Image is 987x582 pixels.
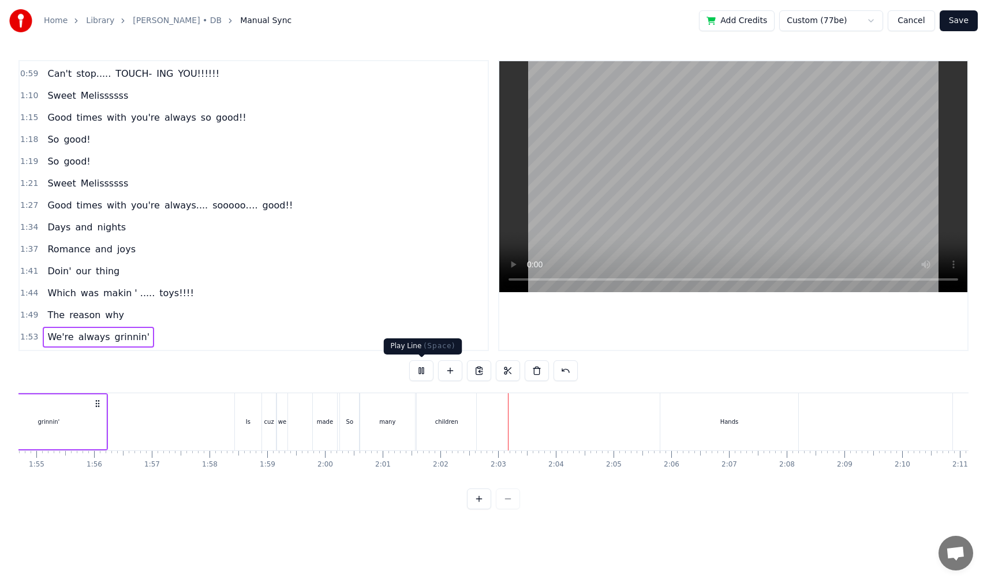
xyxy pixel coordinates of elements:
[939,536,973,570] div: Open chat
[379,417,395,426] div: many
[144,460,160,469] div: 1:57
[104,308,125,322] span: why
[46,155,60,168] span: So
[94,242,114,256] span: and
[20,222,38,233] span: 1:34
[606,460,622,469] div: 2:05
[44,15,291,27] nav: breadcrumb
[116,242,137,256] span: joys
[46,286,77,300] span: Which
[952,460,968,469] div: 2:11
[261,199,294,212] span: good!!
[158,286,195,300] span: toys!!!!
[895,460,910,469] div: 2:10
[80,177,130,190] span: Melissssss
[29,460,44,469] div: 1:55
[106,111,128,124] span: with
[44,15,68,27] a: Home
[346,417,353,426] div: So
[20,200,38,211] span: 1:27
[163,199,209,212] span: always....
[720,417,739,426] div: Hands
[38,417,59,426] div: grinnin'
[260,460,275,469] div: 1:59
[46,89,77,102] span: Sweet
[9,9,32,32] img: youka
[102,286,156,300] span: makin ' .....
[62,155,91,168] span: good!
[202,460,218,469] div: 1:58
[62,133,91,146] span: good!
[46,308,66,322] span: The
[46,221,72,234] span: Days
[240,15,291,27] span: Manual Sync
[87,460,102,469] div: 1:56
[200,111,212,124] span: so
[46,330,74,344] span: We're
[130,111,161,124] span: you're
[548,460,564,469] div: 2:04
[46,67,73,80] span: Can't
[779,460,795,469] div: 2:08
[106,199,128,212] span: with
[20,134,38,145] span: 1:18
[20,68,38,80] span: 0:59
[20,156,38,167] span: 1:19
[74,221,94,234] span: and
[96,221,128,234] span: nights
[20,331,38,343] span: 1:53
[940,10,978,31] button: Save
[491,460,506,469] div: 2:03
[721,460,737,469] div: 2:07
[95,264,121,278] span: thing
[76,111,103,124] span: times
[433,460,448,469] div: 2:02
[75,67,112,80] span: stop.....
[317,460,333,469] div: 2:00
[80,286,100,300] span: was
[114,330,151,344] span: grinnin'
[317,417,333,426] div: made
[699,10,775,31] button: Add Credits
[215,111,248,124] span: good!!
[424,342,455,350] span: ( Space )
[20,90,38,102] span: 1:10
[20,266,38,277] span: 1:41
[177,67,220,80] span: YOU!!!!!!
[888,10,934,31] button: Cancel
[133,15,222,27] a: [PERSON_NAME] • DB
[114,67,153,80] span: TOUCH-
[20,244,38,255] span: 1:37
[246,417,251,426] div: Is
[163,111,197,124] span: always
[20,288,38,299] span: 1:44
[76,199,103,212] span: times
[68,308,102,322] span: reason
[211,199,259,212] span: sooooo….
[77,330,111,344] span: always
[20,178,38,189] span: 1:21
[46,264,72,278] span: Doin'
[46,199,73,212] span: Good
[75,264,93,278] span: our
[384,338,462,355] div: Play Line
[46,133,60,146] span: So
[46,177,77,190] span: Sweet
[664,460,679,469] div: 2:06
[86,15,114,27] a: Library
[20,309,38,321] span: 1:49
[375,460,391,469] div: 2:01
[46,111,73,124] span: Good
[155,67,174,80] span: ING
[80,89,130,102] span: Melissssss
[837,460,853,469] div: 2:09
[130,199,161,212] span: you're
[264,417,274,426] div: cuz
[278,417,286,426] div: we
[46,242,91,256] span: Romance
[20,112,38,124] span: 1:15
[435,417,458,426] div: children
